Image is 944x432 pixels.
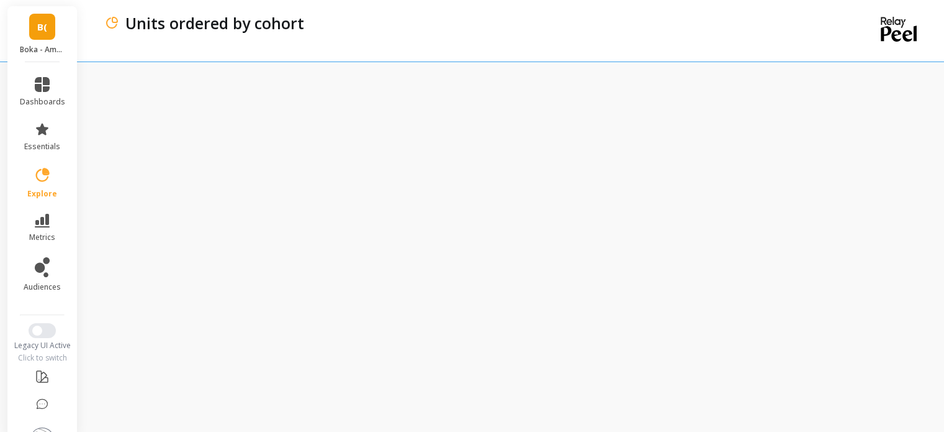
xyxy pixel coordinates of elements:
iframe: Omni Embed [84,60,944,432]
span: explore [27,189,57,199]
button: Switch to New UI [29,323,56,338]
span: audiences [24,282,61,292]
p: Boka - Amazon (Essor) [20,45,65,55]
p: Units ordered by cohort [125,12,304,34]
div: Legacy UI Active [7,341,78,351]
span: essentials [24,142,60,152]
span: B( [37,20,47,34]
span: metrics [29,232,55,242]
span: dashboards [20,97,65,107]
div: Click to switch [7,353,78,363]
img: header icon [104,16,119,30]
